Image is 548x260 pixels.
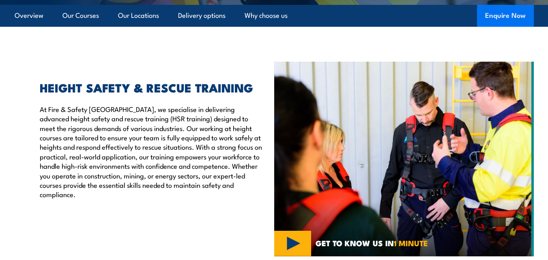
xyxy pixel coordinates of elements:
a: Overview [15,5,43,26]
strong: 1 MINUTE [394,237,428,249]
span: GET TO KNOW US IN [316,239,428,247]
img: Fire & Safety Australia offer working at heights courses and training [274,62,534,256]
a: Delivery options [178,5,226,26]
a: Our Courses [62,5,99,26]
p: At Fire & Safety [GEOGRAPHIC_DATA], we specialise in delivering advanced height safety and rescue... [40,104,262,199]
button: Enquire Now [477,5,534,27]
a: Why choose us [245,5,288,26]
a: Our Locations [118,5,159,26]
h2: HEIGHT SAFETY & RESCUE TRAINING [40,82,262,92]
